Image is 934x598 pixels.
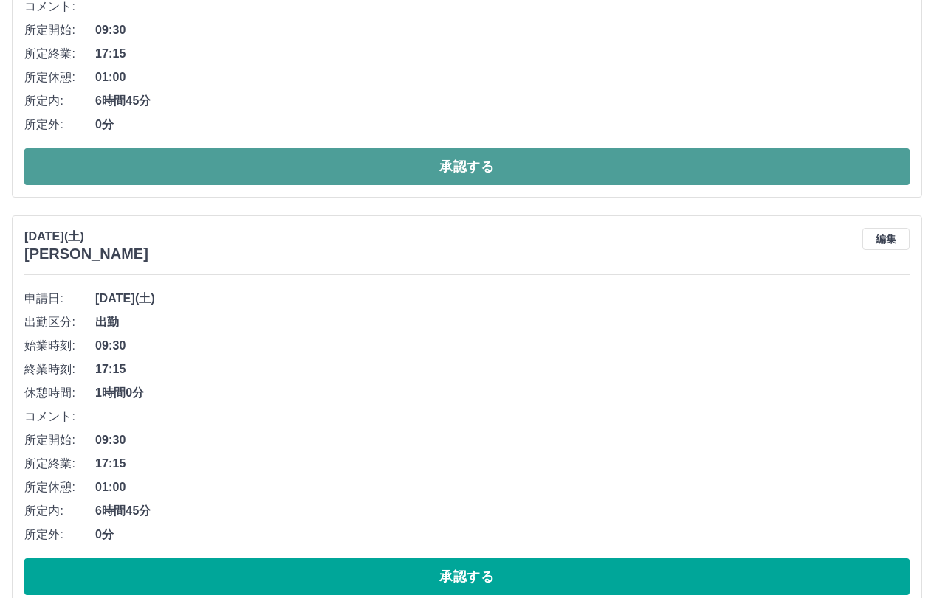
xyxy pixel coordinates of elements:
button: 編集 [862,228,910,250]
span: 休憩時間: [24,384,95,402]
span: 6時間45分 [95,502,910,520]
span: 所定休憩: [24,479,95,496]
span: 09:30 [95,337,910,355]
span: 始業時刻: [24,337,95,355]
button: 承認する [24,148,910,185]
button: 承認する [24,558,910,595]
span: 6時間45分 [95,92,910,110]
span: 出勤 [95,313,910,331]
span: 17:15 [95,361,910,378]
span: 所定終業: [24,45,95,63]
span: 所定外: [24,116,95,133]
span: 17:15 [95,455,910,473]
span: 所定内: [24,92,95,110]
span: 01:00 [95,69,910,86]
span: 1時間0分 [95,384,910,402]
span: コメント: [24,408,95,425]
span: 申請日: [24,290,95,307]
span: 09:30 [95,21,910,39]
h3: [PERSON_NAME] [24,246,148,263]
span: 所定開始: [24,431,95,449]
p: [DATE](土) [24,228,148,246]
span: 0分 [95,116,910,133]
span: 出勤区分: [24,313,95,331]
span: 09:30 [95,431,910,449]
span: 所定内: [24,502,95,520]
span: 所定休憩: [24,69,95,86]
span: 所定開始: [24,21,95,39]
span: 終業時刻: [24,361,95,378]
span: 所定外: [24,526,95,543]
span: 所定終業: [24,455,95,473]
span: 01:00 [95,479,910,496]
span: 17:15 [95,45,910,63]
span: 0分 [95,526,910,543]
span: [DATE](土) [95,290,910,307]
